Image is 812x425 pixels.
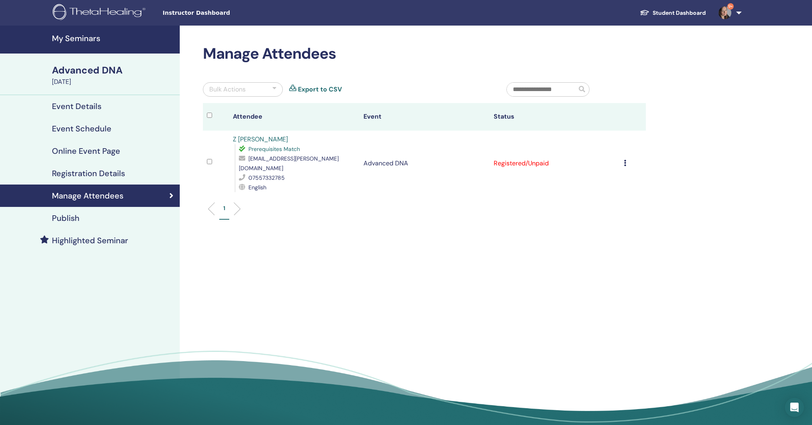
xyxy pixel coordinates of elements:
div: Open Intercom Messenger [785,398,804,417]
h4: Publish [52,213,79,223]
a: Export to CSV [298,85,342,94]
td: Advanced DNA [359,131,490,196]
h4: Event Details [52,101,101,111]
span: Prerequisites Match [248,145,300,153]
span: English [248,184,266,191]
h2: Manage Attendees [203,45,646,63]
span: 9+ [727,3,734,10]
p: 1 [223,204,225,212]
th: Attendee [229,103,359,131]
img: graduation-cap-white.svg [640,9,649,16]
span: [EMAIL_ADDRESS][PERSON_NAME][DOMAIN_NAME] [239,155,339,172]
th: Event [359,103,490,131]
a: Student Dashboard [633,6,712,20]
h4: Online Event Page [52,146,120,156]
h4: Manage Attendees [52,191,123,201]
h4: Highlighted Seminar [52,236,128,245]
a: Advanced DNA[DATE] [47,64,180,87]
span: 07557332785 [248,174,285,181]
span: Instructor Dashboard [163,9,282,17]
h4: Registration Details [52,169,125,178]
a: Z [PERSON_NAME] [233,135,288,143]
div: Advanced DNA [52,64,175,77]
div: Bulk Actions [209,85,246,94]
h4: My Seminars [52,34,175,43]
h4: Event Schedule [52,124,111,133]
th: Status [490,103,620,131]
img: default.jpg [719,6,731,19]
img: logo.png [53,4,148,22]
div: [DATE] [52,77,175,87]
